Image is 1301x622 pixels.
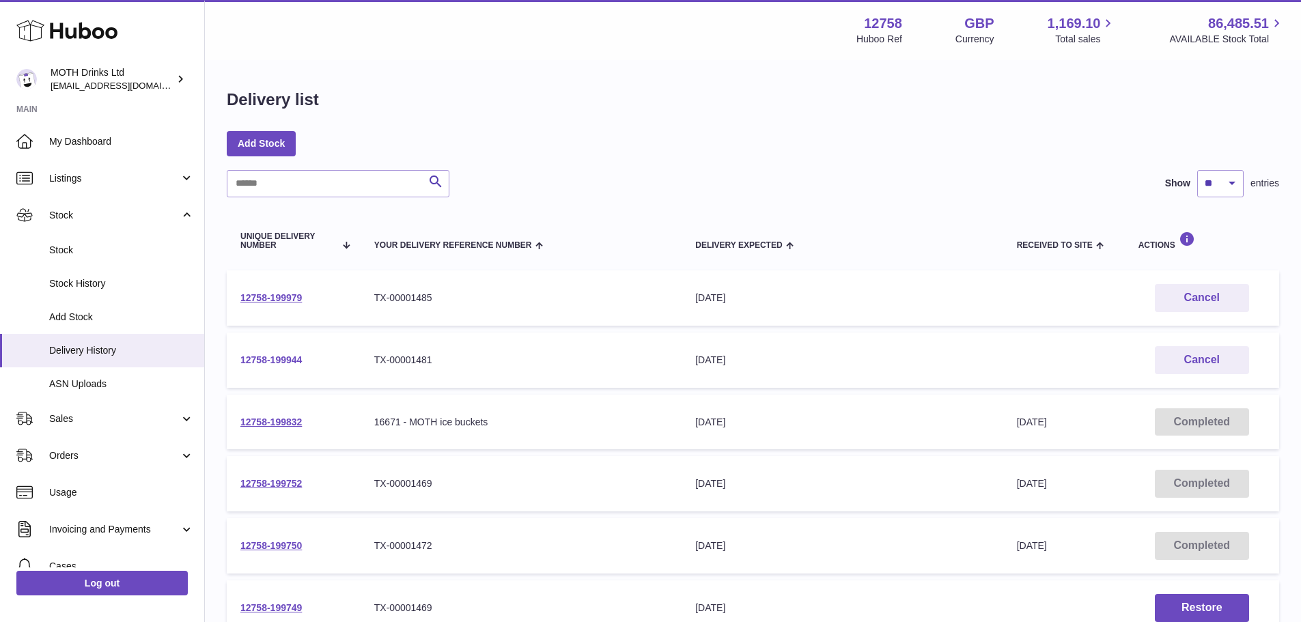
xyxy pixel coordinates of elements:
[49,172,180,185] span: Listings
[864,14,902,33] strong: 12758
[1017,241,1093,250] span: Received to Site
[240,292,302,303] a: 12758-199979
[49,449,180,462] span: Orders
[695,477,989,490] div: [DATE]
[695,602,989,614] div: [DATE]
[1048,14,1117,46] a: 1,169.10 Total sales
[1048,14,1101,33] span: 1,169.10
[49,209,180,222] span: Stock
[49,344,194,357] span: Delivery History
[49,311,194,324] span: Add Stock
[240,354,302,365] a: 12758-199944
[1017,478,1047,489] span: [DATE]
[227,89,319,111] h1: Delivery list
[240,540,302,551] a: 12758-199750
[49,378,194,391] span: ASN Uploads
[49,135,194,148] span: My Dashboard
[1155,346,1249,374] button: Cancel
[1165,177,1190,190] label: Show
[374,602,668,614] div: TX-00001469
[374,539,668,552] div: TX-00001472
[374,354,668,367] div: TX-00001481
[374,477,668,490] div: TX-00001469
[51,80,201,91] span: [EMAIL_ADDRESS][DOMAIN_NAME]
[49,560,194,573] span: Cases
[49,277,194,290] span: Stock History
[695,292,989,305] div: [DATE]
[1017,416,1047,427] span: [DATE]
[695,354,989,367] div: [DATE]
[964,14,994,33] strong: GBP
[1169,33,1285,46] span: AVAILABLE Stock Total
[49,244,194,257] span: Stock
[1169,14,1285,46] a: 86,485.51 AVAILABLE Stock Total
[1155,284,1249,312] button: Cancel
[16,571,188,595] a: Log out
[374,292,668,305] div: TX-00001485
[695,241,782,250] span: Delivery Expected
[955,33,994,46] div: Currency
[1250,177,1279,190] span: entries
[1155,594,1249,622] button: Restore
[1208,14,1269,33] span: 86,485.51
[695,539,989,552] div: [DATE]
[1055,33,1116,46] span: Total sales
[227,131,296,156] a: Add Stock
[51,66,173,92] div: MOTH Drinks Ltd
[695,416,989,429] div: [DATE]
[1138,231,1265,250] div: Actions
[1017,540,1047,551] span: [DATE]
[49,523,180,536] span: Invoicing and Payments
[240,478,302,489] a: 12758-199752
[374,416,668,429] div: 16671 - MOTH ice buckets
[374,241,532,250] span: Your Delivery Reference Number
[856,33,902,46] div: Huboo Ref
[240,232,335,250] span: Unique Delivery Number
[49,486,194,499] span: Usage
[16,69,37,89] img: orders@mothdrinks.com
[240,416,302,427] a: 12758-199832
[49,412,180,425] span: Sales
[240,602,302,613] a: 12758-199749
